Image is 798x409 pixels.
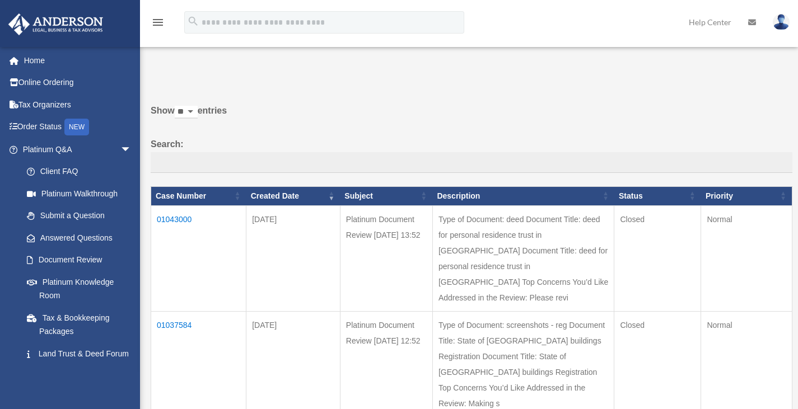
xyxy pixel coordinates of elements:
th: Priority: activate to sort column ascending [701,187,792,206]
a: Portal Feedback [16,365,143,387]
th: Status: activate to sort column ascending [614,187,701,206]
a: Land Trust & Deed Forum [16,342,143,365]
div: NEW [64,119,89,135]
th: Subject: activate to sort column ascending [340,187,432,206]
a: Tax & Bookkeeping Packages [16,307,143,342]
a: Order StatusNEW [8,116,148,139]
label: Search: [151,137,792,173]
a: Home [8,49,148,72]
a: Document Review [16,249,143,271]
td: Type of Document: deed Document Title: deed for personal residence trust in [GEOGRAPHIC_DATA] Doc... [432,205,614,311]
i: menu [151,16,165,29]
a: Platinum Knowledge Room [16,271,143,307]
select: Showentries [175,106,198,119]
span: arrow_drop_down [120,138,143,161]
td: [DATE] [246,205,340,311]
label: Show entries [151,103,792,130]
th: Case Number: activate to sort column ascending [151,187,246,206]
th: Description: activate to sort column ascending [432,187,614,206]
a: Submit a Question [16,205,143,227]
a: Answered Questions [16,227,137,249]
a: Client FAQ [16,161,143,183]
a: Online Ordering [8,72,148,94]
a: Tax Organizers [8,93,148,116]
a: Platinum Walkthrough [16,182,143,205]
th: Created Date: activate to sort column ascending [246,187,340,206]
td: Normal [701,205,792,311]
a: Platinum Q&Aarrow_drop_down [8,138,143,161]
td: Platinum Document Review [DATE] 13:52 [340,205,432,311]
img: User Pic [773,14,790,30]
input: Search: [151,152,792,173]
i: search [187,15,199,27]
td: Closed [614,205,701,311]
a: menu [151,20,165,29]
td: 01043000 [151,205,246,311]
img: Anderson Advisors Platinum Portal [5,13,106,35]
